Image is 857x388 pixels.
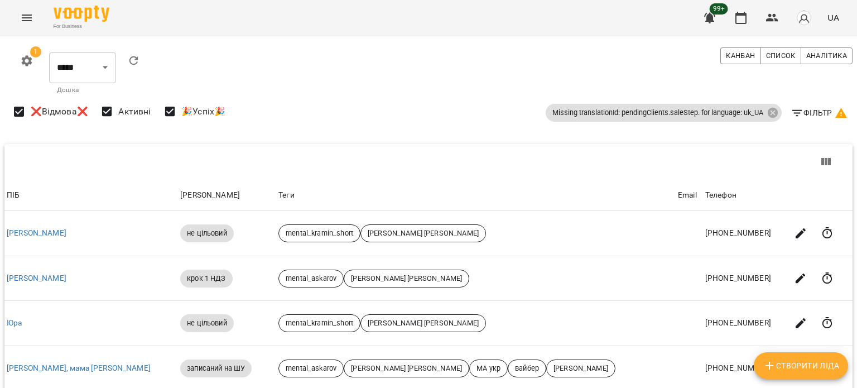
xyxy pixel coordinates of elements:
span: ❌Відмова❌ [31,105,88,118]
span: МА укр [470,363,507,373]
div: не цільовий [180,314,234,332]
span: Список [766,50,796,62]
span: не цільовий [180,228,234,238]
button: Menu [13,4,40,31]
span: не цільовий [180,318,234,328]
span: Активні [118,105,151,118]
span: [PERSON_NAME] [PERSON_NAME] [361,318,485,328]
span: [PERSON_NAME] [PERSON_NAME] [344,363,469,373]
img: Voopty Logo [54,6,109,22]
div: не цільовий [180,224,234,242]
span: Missing translationId: pendingClients.saleStep. for language: uk_UA [546,108,770,118]
div: ПІБ [7,189,176,202]
span: mental_kramin_short [279,228,360,238]
div: Table Toolbar [4,144,853,180]
span: вайбер [508,363,546,373]
div: Телефон [705,189,783,202]
a: Юра [7,318,22,327]
span: Фільтр [791,106,848,119]
span: записаний на ШУ [180,363,252,373]
span: For Business [54,23,109,30]
span: крок 1 НДЗ [180,274,232,284]
button: Фільтр [786,103,853,123]
img: avatar_s.png [796,10,812,26]
div: Missing translationId: pendingClients.saleStep. for language: uk_UA [546,104,782,122]
span: 1 [30,46,41,58]
span: [PERSON_NAME] [PERSON_NAME] [344,274,469,284]
a: [PERSON_NAME], мама [PERSON_NAME] [7,363,151,372]
button: Аналітика [801,47,853,64]
td: [PHONE_NUMBER] [703,256,786,301]
span: 🎉Успіх🎉 [181,105,225,118]
div: записаний на ШУ [180,360,252,377]
span: 99+ [710,3,728,15]
span: mental_askarov [279,363,343,373]
span: [PERSON_NAME] [547,363,615,373]
td: [PHONE_NUMBER] [703,211,786,256]
button: Канбан [720,47,760,64]
div: крок 1 НДЗ [180,270,232,288]
span: mental_kramin_short [279,318,360,328]
span: Канбан [726,50,755,62]
span: Аналітика [806,50,847,62]
td: [PHONE_NUMBER] [703,301,786,346]
a: [PERSON_NAME] [7,274,66,282]
button: Список [760,47,801,64]
div: [PERSON_NAME] [180,189,274,202]
span: mental_askarov [279,274,343,284]
button: Створити Ліда [754,352,848,379]
a: [PERSON_NAME] [7,228,66,237]
span: Створити Ліда [763,359,839,372]
span: [PERSON_NAME] [PERSON_NAME] [361,228,485,238]
button: View Columns [812,149,839,175]
span: UA [827,12,839,23]
button: UA [823,7,844,28]
p: Дошка [57,85,108,96]
div: Email [678,189,701,202]
div: Теги [278,189,673,202]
